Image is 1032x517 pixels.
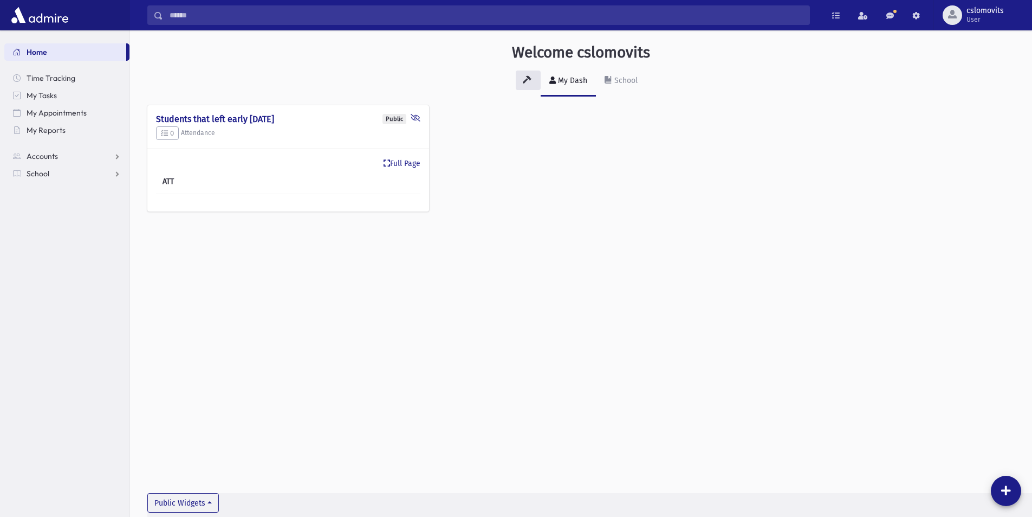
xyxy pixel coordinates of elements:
[156,126,420,141] h5: Attendance
[966,7,1004,15] span: cslomovits
[27,73,75,83] span: Time Tracking
[163,5,809,25] input: Search
[384,158,420,169] a: Full Page
[27,47,47,57] span: Home
[612,76,638,85] div: School
[596,66,646,97] a: School
[27,108,87,118] span: My Appointments
[147,493,219,513] button: Public Widgets
[4,43,126,61] a: Home
[512,43,650,62] h3: Welcome cslomovits
[156,114,420,124] h4: Students that left early [DATE]
[4,165,129,182] a: School
[4,148,129,165] a: Accounts
[156,169,241,194] th: ATT
[27,91,57,100] span: My Tasks
[4,87,129,104] a: My Tasks
[4,122,129,139] a: My Reports
[966,15,1004,24] span: User
[161,129,174,137] span: 0
[556,76,587,85] div: My Dash
[27,125,66,135] span: My Reports
[4,69,129,87] a: Time Tracking
[9,4,71,26] img: AdmirePro
[382,114,406,124] div: Public
[27,151,58,161] span: Accounts
[541,66,596,97] a: My Dash
[4,104,129,122] a: My Appointments
[27,169,49,178] span: School
[156,126,179,141] button: 0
